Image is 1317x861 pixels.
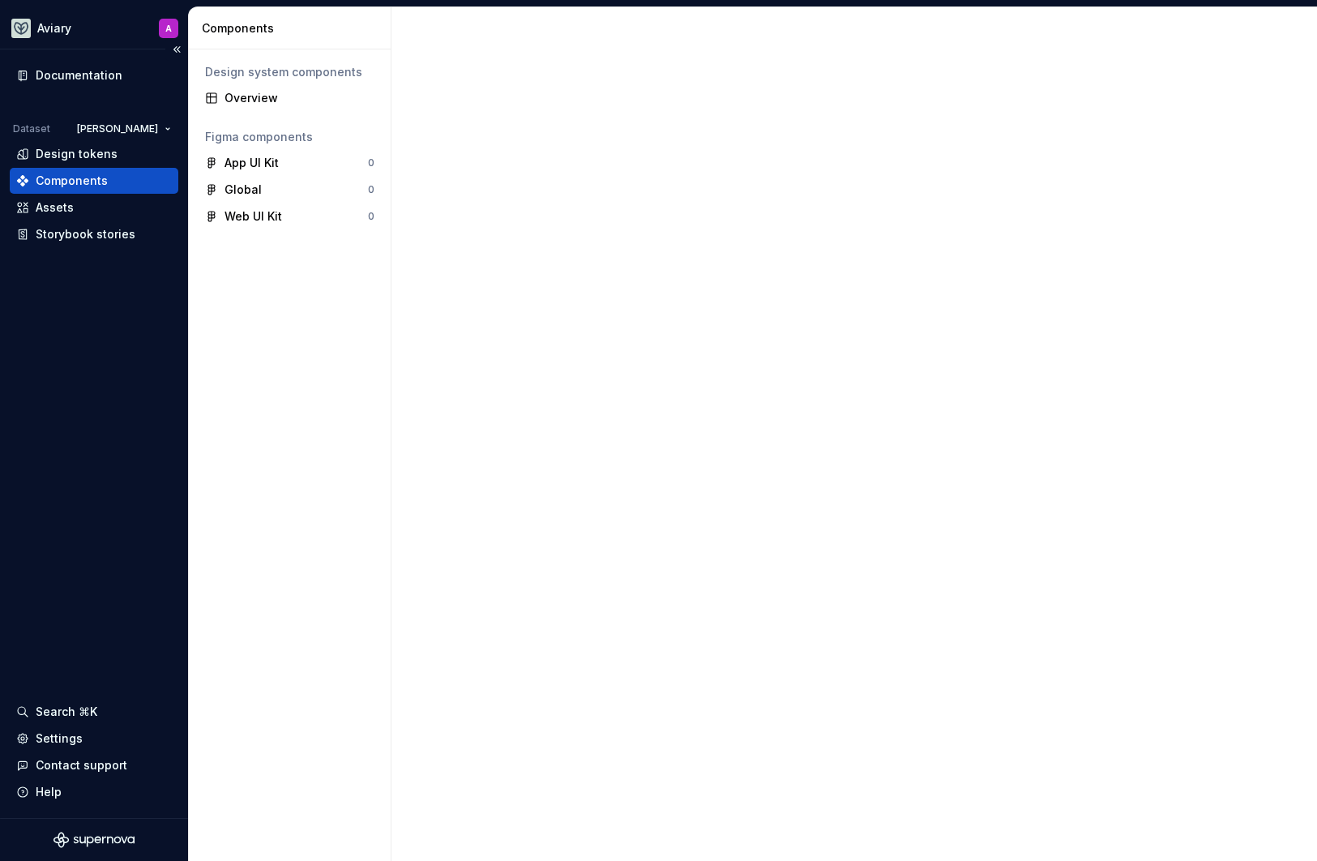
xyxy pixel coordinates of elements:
div: Settings [36,730,83,747]
div: 0 [368,156,374,169]
button: Help [10,779,178,805]
div: Storybook stories [36,226,135,242]
button: Search ⌘K [10,699,178,725]
div: Global [224,182,262,198]
a: Settings [10,726,178,752]
div: A [165,22,172,35]
div: Assets [36,199,74,216]
div: Design system components [205,64,374,80]
div: Figma components [205,129,374,145]
span: [PERSON_NAME] [77,122,158,135]
div: Web UI Kit [224,208,282,225]
a: Design tokens [10,141,178,167]
button: Contact support [10,752,178,778]
button: Collapse sidebar [165,38,188,61]
a: Assets [10,195,178,221]
div: Contact support [36,757,127,773]
div: 0 [368,183,374,196]
div: Overview [224,90,374,106]
div: Documentation [36,67,122,84]
button: AviaryA [3,11,185,45]
a: Storybook stories [10,221,178,247]
img: 256e2c79-9abd-4d59-8978-03feab5a3943.png [11,19,31,38]
a: Web UI Kit0 [199,203,381,229]
a: Global0 [199,177,381,203]
a: Overview [199,85,381,111]
div: Components [36,173,108,189]
a: Documentation [10,62,178,88]
a: Components [10,168,178,194]
div: Aviary [37,20,71,36]
a: App UI Kit0 [199,150,381,176]
div: Dataset [13,122,50,135]
div: Help [36,784,62,800]
div: App UI Kit [224,155,279,171]
div: Components [202,20,384,36]
div: Search ⌘K [36,704,97,720]
svg: Supernova Logo [53,832,135,848]
div: Design tokens [36,146,118,162]
button: [PERSON_NAME] [70,118,178,140]
div: 0 [368,210,374,223]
